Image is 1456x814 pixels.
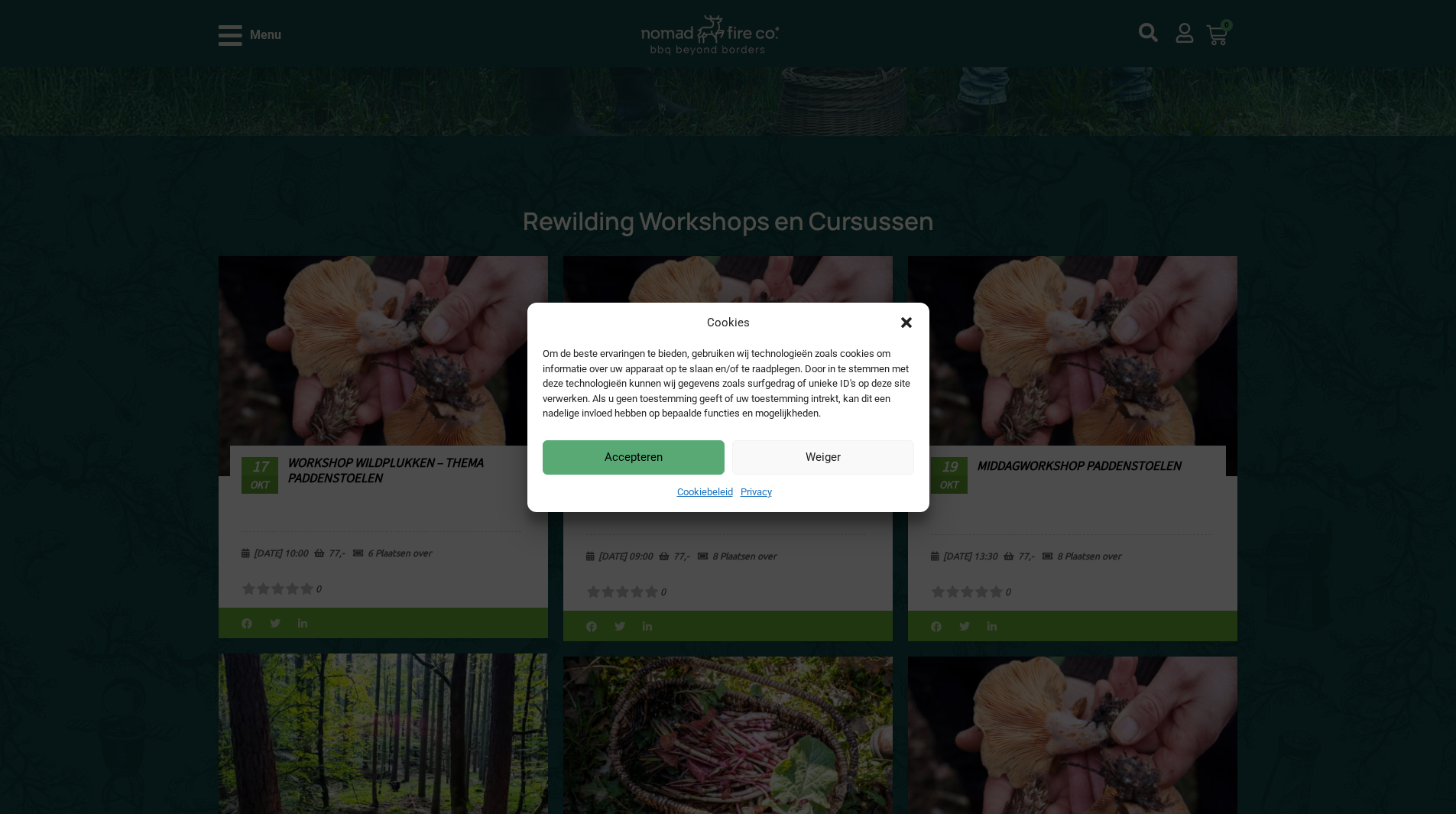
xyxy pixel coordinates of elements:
div: Om de beste ervaringen te bieden, gebruiken wij technologieën zoals cookies om informatie over uw... [543,346,913,421]
div: Cookies [707,314,750,332]
a: Cookiebeleid [677,486,733,498]
div: Dialog sluiten [899,315,914,330]
button: Accepteren [543,440,725,475]
a: Privacy [741,486,772,498]
button: Weiger [732,440,914,475]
